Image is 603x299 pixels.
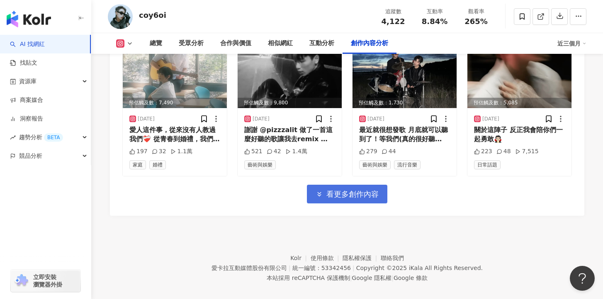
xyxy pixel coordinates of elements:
[267,147,281,156] div: 42
[482,116,499,123] div: [DATE]
[138,116,155,123] div: [DATE]
[290,255,310,261] a: Kolr
[356,265,483,271] div: Copyright © 2025 All Rights Reserved.
[474,160,501,169] span: 日常話題
[377,7,409,16] div: 追蹤數
[307,185,387,203] button: 看更多創作內容
[352,275,391,281] a: Google 隱私權
[382,17,405,26] span: 4,122
[467,34,571,108] div: post-image預估觸及數：5,085
[391,275,394,281] span: |
[351,39,388,48] div: 創作內容分析
[353,34,457,108] div: post-image預估觸及數：1,730
[367,116,384,123] div: [DATE]
[238,98,342,108] div: 預估觸及數：9,800
[382,147,396,156] div: 44
[419,7,450,16] div: 互動率
[496,147,511,156] div: 48
[350,275,352,281] span: |
[33,273,62,288] span: 立即安裝 瀏覽器外掛
[460,7,492,16] div: 觀看率
[515,147,539,156] div: 7,515
[179,39,204,48] div: 受眾分析
[381,255,404,261] a: 聯絡我們
[19,72,36,91] span: 資源庫
[289,265,291,271] span: |
[10,59,37,67] a: 找貼文
[359,125,450,144] div: 最近就很想發歌 月底就可以聽到了！等我們(真的很好聽 [DATE]中部下雨太E了有點被悶到 可能需要一點那個
[467,34,571,108] img: post-image
[394,275,428,281] a: Google 條款
[123,98,227,108] div: 預估觸及數：7,490
[422,17,447,26] span: 8.84%
[309,39,334,48] div: 互動分析
[353,265,355,271] span: |
[150,39,162,48] div: 總覽
[464,17,488,26] span: 265%
[353,34,457,108] img: post-image
[212,265,287,271] div: 愛卡拉互動媒體股份有限公司
[10,40,45,48] a: searchAI 找網紅
[244,160,276,169] span: 藝術與娛樂
[10,96,43,104] a: 商案媒合
[359,160,391,169] span: 藝術與娛樂
[19,128,63,147] span: 趨勢分析
[108,4,133,29] img: KOL Avatar
[44,133,63,142] div: BETA
[353,98,457,108] div: 預估觸及數：1,730
[149,160,166,169] span: 婚禮
[474,125,565,144] div: 關於這陣子 反正我會陪你們一起勇敢🧛🏻
[238,34,342,108] img: post-image
[467,98,571,108] div: 預估觸及數：5,085
[343,255,381,261] a: 隱私權保護
[7,11,51,27] img: logo
[267,273,427,283] span: 本站採用 reCAPTCHA 保護機制
[474,147,492,156] div: 223
[570,266,595,291] iframe: Help Scout Beacon - Open
[244,125,335,144] div: 謝謝 @pizzzalit 做了一首這麼好聽的歌讓我去remix 🍕 - 我的remix完整版會放在自己的YT 最近聽到最浪漫的一句話大概是「您」 - 代表著你在我心上 Mastering @l...
[152,147,166,156] div: 32
[129,125,220,144] div: 愛人這件事，從來沒有人教過我們❤️‍🩹 從青春到婚禮，我們紀錄了一段關於愛的故事 《愛人這件事》MV 7/26 晚上8點YT正式上架
[244,147,263,156] div: 521
[13,274,29,287] img: chrome extension
[123,34,227,108] img: post-image
[292,265,351,271] div: 統一編號：53342456
[10,135,16,140] span: rise
[409,265,423,271] a: iKala
[326,190,379,199] span: 看更多創作內容
[10,115,43,123] a: 洞察報告
[220,39,251,48] div: 合作與價值
[311,255,343,261] a: 使用條款
[394,160,421,169] span: 流行音樂
[253,116,270,123] div: [DATE]
[359,147,377,156] div: 279
[238,34,342,108] div: post-image預估觸及數：9,800
[129,160,146,169] span: 家庭
[268,39,293,48] div: 相似網紅
[139,10,166,20] div: coy6oi
[129,147,148,156] div: 197
[123,34,227,108] div: post-image預估觸及數：7,490
[11,270,80,292] a: chrome extension立即安裝 瀏覽器外掛
[19,147,42,165] span: 競品分析
[285,147,307,156] div: 1.4萬
[170,147,192,156] div: 1.1萬
[557,37,586,50] div: 近三個月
